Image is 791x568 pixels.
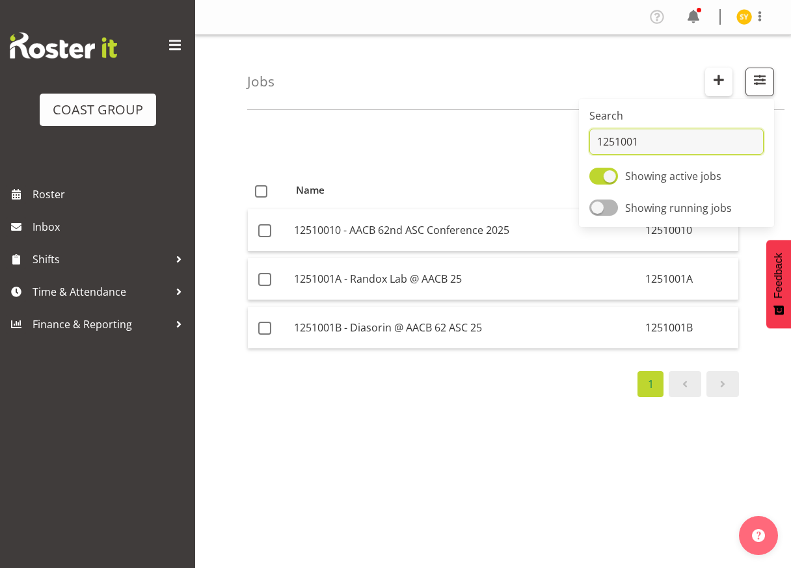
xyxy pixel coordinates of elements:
[589,108,764,123] label: Search
[33,185,189,204] span: Roster
[625,201,732,215] span: Showing running jobs
[10,32,117,58] img: Rosterit website logo
[705,68,732,96] button: Create New Job
[289,209,640,252] td: 12510010 - AACB 62nd ASC Conference 2025
[33,315,169,334] span: Finance & Reporting
[289,258,640,300] td: 1251001A - Randox Lab @ AACB 25
[766,240,791,328] button: Feedback - Show survey
[33,250,169,269] span: Shifts
[625,169,721,183] span: Showing active jobs
[289,307,640,348] td: 1251001B - Diasorin @ AACB 62 ASC 25
[745,68,774,96] button: Filter Jobs
[640,209,738,252] td: 12510010
[640,258,738,300] td: 1251001A
[53,100,143,120] div: COAST GROUP
[736,9,752,25] img: seon-young-belding8911.jpg
[752,529,765,542] img: help-xxl-2.png
[247,74,275,89] h4: Jobs
[33,217,189,237] span: Inbox
[640,307,738,348] td: 1251001B
[589,129,764,155] input: Search by name/code/number
[773,253,784,298] span: Feedback
[296,183,325,198] span: Name
[33,282,169,302] span: Time & Attendance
